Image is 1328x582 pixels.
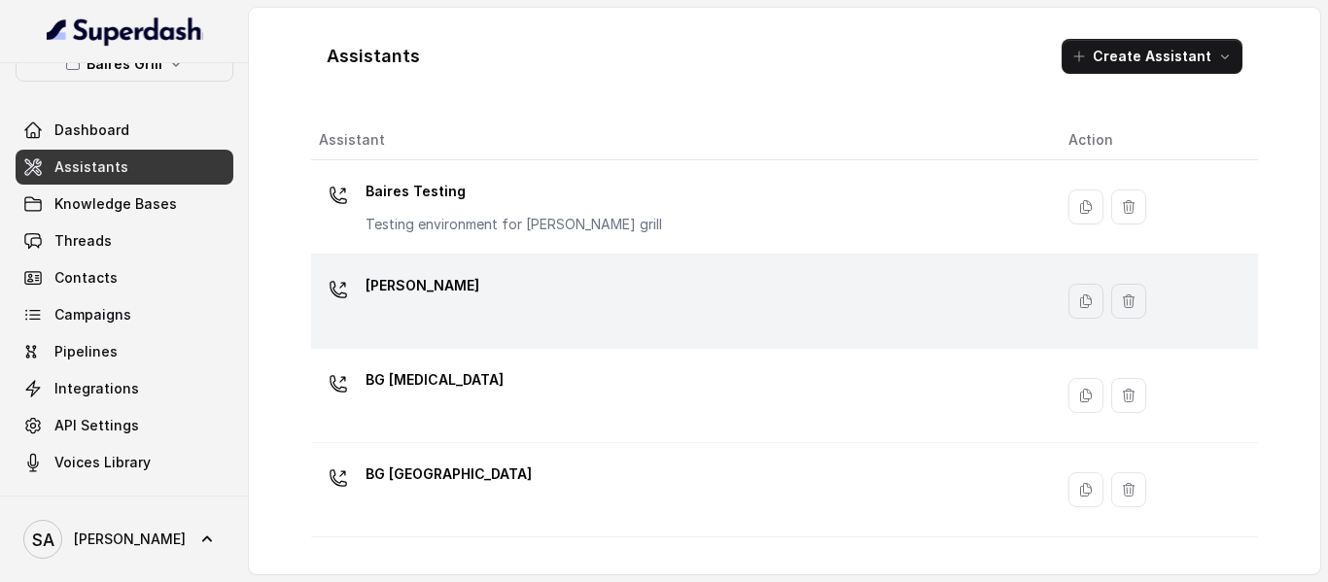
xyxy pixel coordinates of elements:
a: Assistants [16,150,233,185]
h1: Assistants [327,41,420,72]
span: Integrations [54,379,139,398]
p: Baires Grill [87,52,162,76]
a: Pipelines [16,334,233,369]
span: Assistants [54,157,128,177]
a: Integrations [16,371,233,406]
th: Assistant [311,120,1053,160]
a: API Settings [16,408,233,443]
p: BG [GEOGRAPHIC_DATA] [366,459,532,490]
img: light.svg [47,16,203,47]
a: Knowledge Bases [16,187,233,222]
p: Testing environment for [PERSON_NAME] grill [366,215,662,234]
p: Baires Testing [366,176,662,207]
span: Pipelines [54,342,118,361]
span: Voices Library [54,453,151,472]
a: Dashboard [16,113,233,148]
button: Baires Grill [16,47,233,82]
span: Dashboard [54,120,129,140]
a: Campaigns [16,297,233,332]
span: [PERSON_NAME] [74,530,186,549]
a: Threads [16,223,233,258]
p: [PERSON_NAME] [366,270,479,301]
a: Voices Library [16,445,233,480]
span: Knowledge Bases [54,194,177,214]
span: Threads [54,231,112,251]
span: Contacts [54,268,118,288]
text: SA [32,530,54,550]
a: [PERSON_NAME] [16,512,233,566]
button: Create Assistant [1062,39,1242,74]
a: Contacts [16,260,233,295]
p: BG [MEDICAL_DATA] [366,364,504,395]
span: API Settings [54,416,139,435]
span: Campaigns [54,305,131,325]
th: Action [1053,120,1258,160]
